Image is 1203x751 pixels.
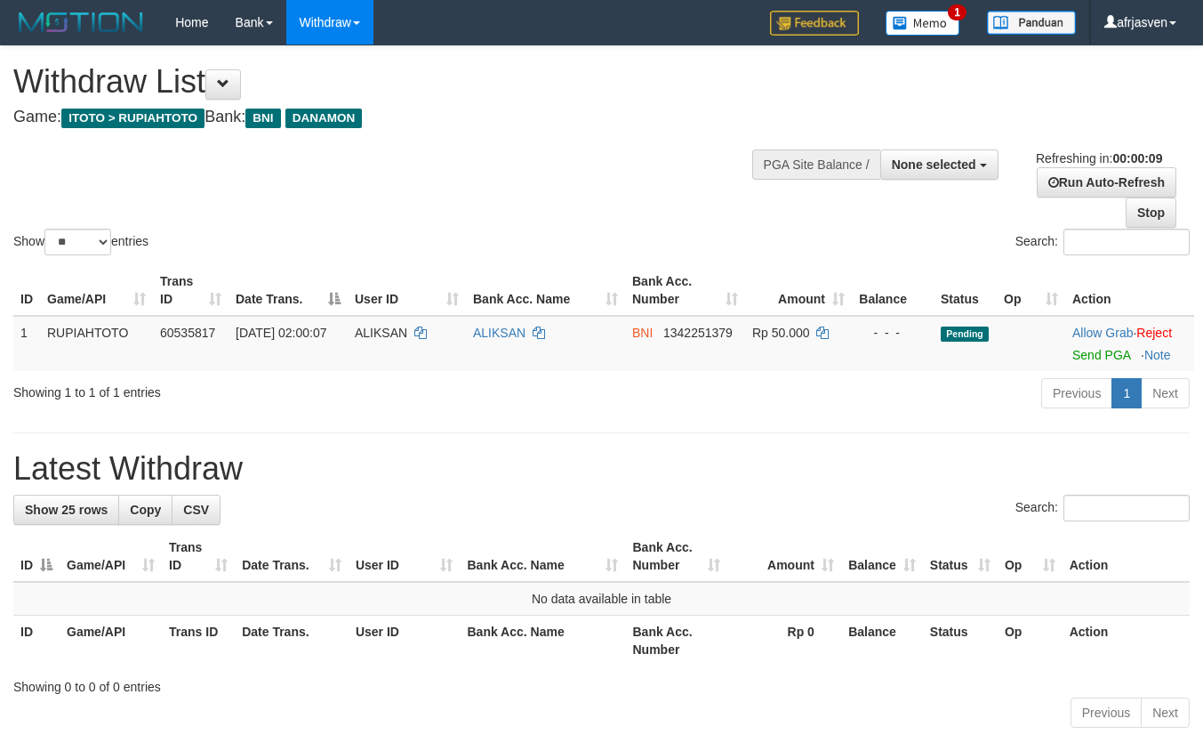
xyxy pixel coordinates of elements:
[130,503,161,517] span: Copy
[1141,698,1190,728] a: Next
[235,616,349,666] th: Date Trans.
[745,265,852,316] th: Amount: activate to sort column ascending
[1015,495,1190,521] label: Search:
[752,326,810,340] span: Rp 50.000
[1111,378,1142,408] a: 1
[40,265,153,316] th: Game/API: activate to sort column ascending
[1072,326,1133,340] a: Allow Grab
[460,531,625,582] th: Bank Acc. Name: activate to sort column ascending
[1015,229,1190,255] label: Search:
[886,11,960,36] img: Button%20Memo.svg
[60,616,162,666] th: Game/API
[25,503,108,517] span: Show 25 rows
[1141,378,1190,408] a: Next
[13,109,784,126] h4: Game: Bank:
[1063,616,1190,666] th: Action
[40,316,153,371] td: RUPIAHTOTO
[13,531,60,582] th: ID: activate to sort column descending
[236,326,326,340] span: [DATE] 02:00:07
[625,531,727,582] th: Bank Acc. Number: activate to sort column ascending
[355,326,407,340] span: ALIKSAN
[841,616,923,666] th: Balance
[473,326,525,340] a: ALIKSAN
[1072,326,1136,340] span: ·
[245,109,280,128] span: BNI
[727,616,841,666] th: Rp 0
[13,229,148,255] label: Show entries
[13,451,1190,487] h1: Latest Withdraw
[13,582,1190,616] td: No data available in table
[997,265,1065,316] th: Op: activate to sort column ascending
[1112,151,1162,166] strong: 00:00:09
[1126,198,1176,228] a: Stop
[892,157,976,172] span: None selected
[727,531,841,582] th: Amount: activate to sort column ascending
[162,531,235,582] th: Trans ID: activate to sort column ascending
[285,109,363,128] span: DANAMON
[1063,229,1190,255] input: Search:
[841,531,923,582] th: Balance: activate to sort column ascending
[1065,265,1194,316] th: Action
[923,531,998,582] th: Status: activate to sort column ascending
[948,4,966,20] span: 1
[934,265,997,316] th: Status
[60,531,162,582] th: Game/API: activate to sort column ascending
[625,265,745,316] th: Bank Acc. Number: activate to sort column ascending
[13,616,60,666] th: ID
[349,531,461,582] th: User ID: activate to sort column ascending
[172,495,221,525] a: CSV
[998,531,1063,582] th: Op: activate to sort column ascending
[183,503,209,517] span: CSV
[625,616,727,666] th: Bank Acc. Number
[770,11,859,36] img: Feedback.jpg
[1037,167,1176,198] a: Run Auto-Refresh
[923,616,998,666] th: Status
[998,616,1063,666] th: Op
[466,265,625,316] th: Bank Acc. Name: activate to sort column ascending
[61,109,205,128] span: ITOTO > RUPIAHTOTO
[349,616,461,666] th: User ID
[1063,531,1190,582] th: Action
[632,326,653,340] span: BNI
[1041,378,1112,408] a: Previous
[13,9,148,36] img: MOTION_logo.png
[460,616,625,666] th: Bank Acc. Name
[941,327,989,342] span: Pending
[13,265,40,316] th: ID
[348,265,466,316] th: User ID: activate to sort column ascending
[1144,348,1171,362] a: Note
[229,265,348,316] th: Date Trans.: activate to sort column descending
[1071,698,1142,728] a: Previous
[1072,348,1130,362] a: Send PGA
[663,326,733,340] span: Copy 1342251379 to clipboard
[1136,326,1172,340] a: Reject
[153,265,229,316] th: Trans ID: activate to sort column ascending
[859,324,926,342] div: - - -
[987,11,1076,35] img: panduan.png
[13,376,488,401] div: Showing 1 to 1 of 1 entries
[235,531,349,582] th: Date Trans.: activate to sort column ascending
[13,495,119,525] a: Show 25 rows
[13,316,40,371] td: 1
[1063,495,1190,521] input: Search:
[1065,316,1194,371] td: ·
[13,671,1190,696] div: Showing 0 to 0 of 0 entries
[162,616,235,666] th: Trans ID
[118,495,172,525] a: Copy
[852,265,934,316] th: Balance
[160,326,215,340] span: 60535817
[44,229,111,255] select: Showentries
[13,64,784,100] h1: Withdraw List
[880,149,998,180] button: None selected
[1036,151,1162,166] span: Refreshing in:
[752,149,880,180] div: PGA Site Balance /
